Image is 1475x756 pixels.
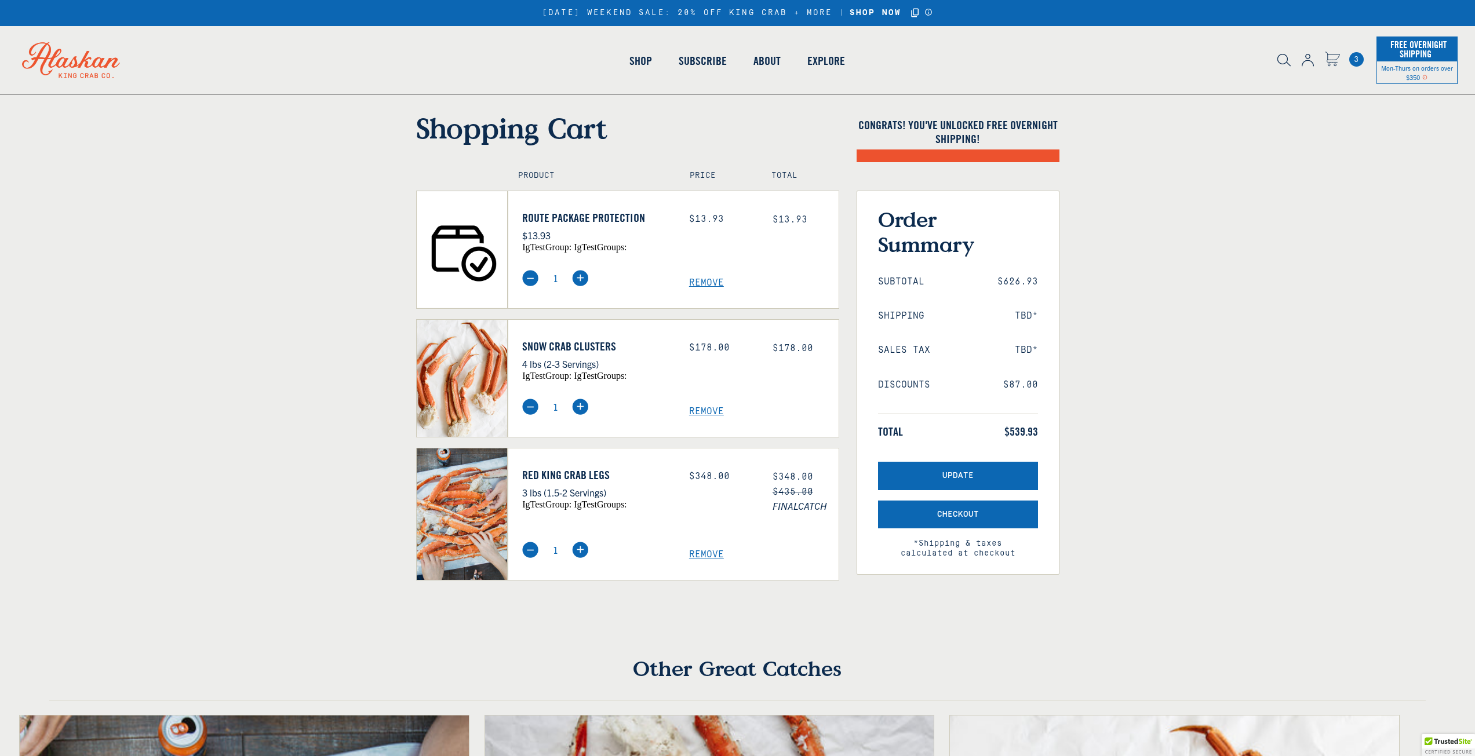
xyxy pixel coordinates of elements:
[771,171,828,181] h4: Total
[49,656,1425,700] h4: Other Great Catches
[689,214,755,225] div: $13.93
[518,171,665,181] h4: Product
[522,356,672,371] p: 4 lbs (2-3 Servings)
[522,242,571,252] span: igTestGroup:
[689,342,755,353] div: $178.00
[937,510,979,520] span: Checkout
[1325,52,1340,68] a: Cart
[574,499,627,509] span: igTestGroups:
[522,485,672,500] p: 3 lbs (1.5-2 Servings)
[878,462,1038,490] button: Update
[522,211,672,225] a: Route Package Protection
[522,542,538,558] img: minus
[665,28,740,94] a: Subscribe
[1349,52,1364,67] span: 3
[572,270,588,286] img: plus
[1381,64,1453,81] span: Mon-Thurs on orders over $350
[878,276,924,287] span: Subtotal
[1277,54,1291,67] img: search
[6,26,136,94] img: Alaskan King Crab Co. logo
[1422,73,1427,81] span: Shipping Notice Icon
[522,468,672,482] a: Red King Crab Legs
[878,501,1038,529] button: Checkout
[878,425,903,439] span: Total
[522,228,672,243] p: $13.93
[878,379,930,390] span: Discounts
[690,171,746,181] h4: Price
[1422,734,1475,756] div: TrustedSite Certified
[417,320,508,437] img: Snow Crab Clusters - 4 lbs (2-3 Servings)
[878,528,1038,558] span: *Shipping & taxes calculated at checkout
[416,111,839,145] h1: Shopping Cart
[522,270,538,286] img: minus
[773,498,839,513] span: FINALCATCH
[1387,36,1447,63] span: Free Overnight Shipping
[616,28,665,94] a: Shop
[878,311,924,322] span: Shipping
[1004,425,1038,439] span: $539.93
[878,207,1038,257] h3: Order Summary
[689,406,839,417] a: Remove
[522,399,538,415] img: minus
[794,28,858,94] a: Explore
[850,8,901,17] strong: SHOP NOW
[997,276,1038,287] span: $626.93
[522,499,571,509] span: igTestGroup:
[846,8,905,18] a: SHOP NOW
[572,542,588,558] img: plus
[417,448,508,580] img: Red King Crab Legs - 3 lbs (1.5-2 Servings)
[773,472,813,482] span: $348.00
[574,242,627,252] span: igTestGroups:
[689,549,839,560] a: Remove
[924,8,933,16] a: Announcement Bar Modal
[1003,379,1038,390] span: $87.00
[878,345,930,356] span: Sales Tax
[740,28,794,94] a: About
[542,6,933,20] div: [DATE] WEEKEND SALE: 20% OFF KING CRAB + MORE |
[522,339,672,353] a: Snow Crab Clusters
[522,371,571,381] span: igTestGroup:
[572,399,588,415] img: plus
[574,371,627,381] span: igTestGroups:
[942,471,974,481] span: Update
[1349,52,1364,67] a: Cart
[417,191,508,308] img: Route Package Protection - $13.93
[773,487,813,497] s: $435.00
[857,118,1059,146] h4: Congrats! You've unlocked FREE OVERNIGHT SHIPPING!
[1302,54,1314,67] img: account
[773,343,813,353] span: $178.00
[689,471,755,482] div: $348.00
[689,277,839,288] a: Remove
[773,214,807,225] span: $13.93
